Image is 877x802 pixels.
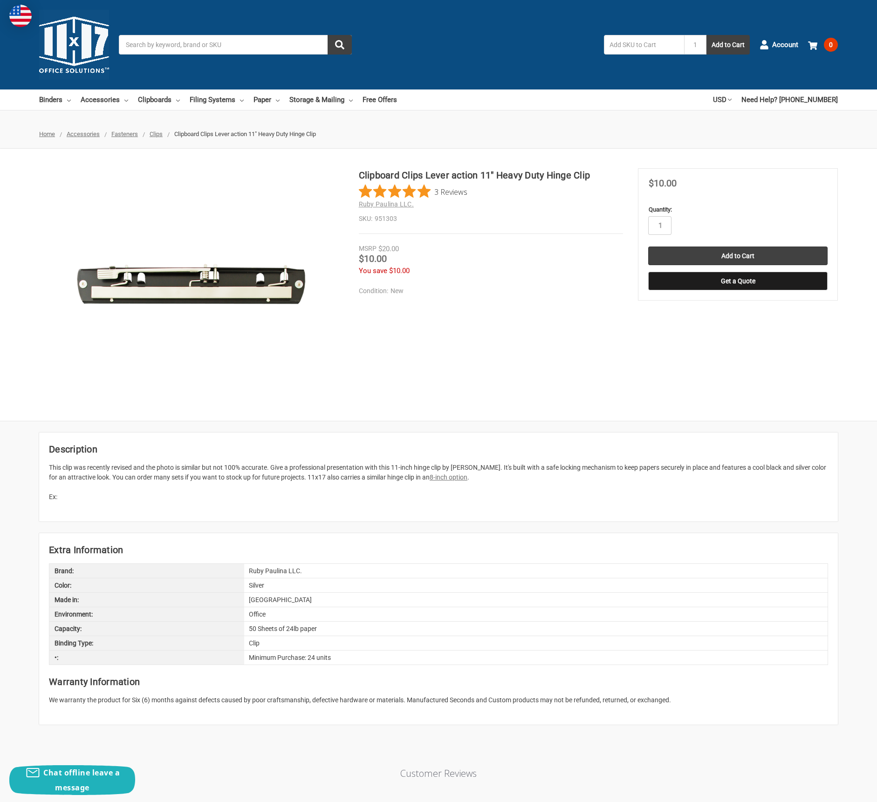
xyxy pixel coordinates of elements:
a: Paper [254,89,280,110]
button: Chat offline leave a message [9,765,135,795]
a: Free Offers [363,89,397,110]
span: $10.00 [359,253,387,264]
a: Ruby Paulina LLC. [359,200,414,208]
a: Home [39,130,55,137]
p: We warranty the product for Six (6) months against defects caused by poor craftsmanship, defectiv... [49,695,828,705]
span: 0 [824,38,838,52]
span: Chat offline leave a message [43,768,120,793]
div: Silver [244,578,828,592]
input: Add SKU to Cart [604,35,684,55]
a: 0 [808,33,838,57]
img: Clipboard Clips Lever action 11" Heavy Duty Hinge Clip [75,168,308,401]
div: Binding Type: [49,636,244,650]
button: Add to Cart [706,35,750,55]
p: Ex: [49,492,828,502]
div: Clip [244,636,828,650]
img: 11x17.com [39,10,109,80]
a: Clipboards [138,89,180,110]
span: $10.00 [648,178,676,189]
a: Filing Systems [190,89,244,110]
div: Minimum Purchase: 24 units [244,651,828,665]
input: Add to Cart [648,247,828,265]
a: Binders [39,89,71,110]
div: Brand: [49,564,244,578]
dd: 951303 [359,214,623,224]
div: MSRP [359,244,377,254]
a: USD [713,89,732,110]
a: Storage & Mailing [289,89,353,110]
img: duty and tax information for United States [9,5,32,27]
span: Clipboard Clips Lever action 11" Heavy Duty Hinge Clip [174,130,316,137]
div: [GEOGRAPHIC_DATA] [244,593,828,607]
h1: Clipboard Clips Lever action 11" Heavy Duty Hinge Clip [359,168,623,182]
div: Made in: [49,593,244,607]
div: Color: [49,578,244,592]
a: 8-inch option [430,473,467,481]
h2: Description [49,442,828,456]
div: •: [49,651,244,665]
div: Ruby Paulina LLC. [244,564,828,578]
a: Fasteners [111,130,138,137]
a: Accessories [67,130,100,137]
h2: Warranty Information [49,675,828,689]
div: Office [244,607,828,621]
span: $10.00 [389,267,410,275]
h2: Extra Information [49,543,828,557]
button: Rated 5 out of 5 stars from 3 reviews. Jump to reviews. [359,185,467,199]
a: Clips [150,130,163,137]
p: This clip was recently revised and the photo is similar but not 100% accurate. Give a professiona... [49,463,828,482]
div: Capacity: [49,622,244,636]
dt: SKU: [359,214,372,224]
a: Accessories [81,89,128,110]
a: Account [760,33,798,57]
span: Account [772,40,798,50]
a: Need Help? [PHONE_NUMBER] [741,89,838,110]
span: You save [359,267,387,275]
span: 3 Reviews [434,185,467,199]
dt: Condition: [359,286,388,296]
div: Environment: [49,607,244,621]
input: Search by keyword, brand or SKU [119,35,352,55]
div: 50 Sheets of 24lb paper [244,622,828,636]
label: Quantity: [648,205,828,214]
span: $20.00 [378,245,399,253]
p: Customer Reviews [263,767,614,780]
button: Get a Quote [648,272,828,290]
dd: New [359,286,619,296]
